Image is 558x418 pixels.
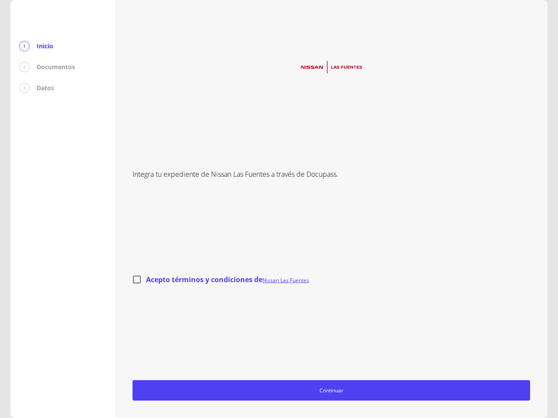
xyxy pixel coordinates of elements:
[19,41,30,51] div: 1
[133,380,530,401] button: Continuar
[296,57,367,78] img: logo
[146,275,309,284] span: Acepto términos y condiciones de
[133,169,530,179] p: Integra tu expediente de Nissan Las Fuentes a través de Docupass.
[262,276,309,284] a: Nissan Las Fuentes
[37,42,53,51] p: Inicio
[37,63,75,71] p: Documentos
[136,386,526,395] span: Continuar
[19,83,30,93] div: 3
[37,84,54,92] p: Datos
[19,62,30,72] div: 2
